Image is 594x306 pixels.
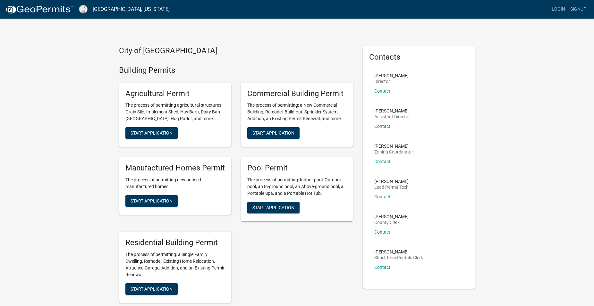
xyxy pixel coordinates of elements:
[252,205,294,210] span: Start Application
[374,229,390,235] a: Contact
[374,109,410,113] p: [PERSON_NAME]
[125,283,178,295] button: Start Application
[549,3,568,15] a: Login
[374,114,410,119] p: Assistant Director
[374,124,390,129] a: Contact
[125,89,225,98] h5: Agricultural Permit
[119,46,353,55] h4: City of [GEOGRAPHIC_DATA]
[125,102,225,122] p: The process of permitting agricultural structures: Grain Silo, Implement Shed, Hay Barn, Dairy Ba...
[247,127,300,139] button: Start Application
[374,144,413,148] p: [PERSON_NAME]
[374,214,409,219] p: [PERSON_NAME]
[374,79,409,84] p: Director
[374,159,390,164] a: Contact
[369,53,469,62] h5: Contacts
[374,265,390,270] a: Contact
[374,73,409,78] p: [PERSON_NAME]
[125,251,225,278] p: The process of permitting: a Single Family Dwelling, Remodel, Existing Home Relocation, Attached ...
[374,185,409,189] p: Lead Permit Tech
[374,88,390,94] a: Contact
[79,5,88,13] img: Putnam County, Georgia
[125,195,178,207] button: Start Application
[131,198,173,203] span: Start Application
[247,202,300,213] button: Start Application
[125,177,225,190] p: The process of permitting new or used manufactured homes.
[374,150,413,154] p: Zoning Coordinator
[247,177,347,197] p: The process of permitting: Indoor pool, Outdoor pool, an In-ground pool, an Above-ground pool, a ...
[125,127,178,139] button: Start Application
[374,250,423,254] p: [PERSON_NAME]
[131,286,173,291] span: Start Application
[93,4,170,15] a: [GEOGRAPHIC_DATA], [US_STATE]
[252,130,294,136] span: Start Application
[247,163,347,173] h5: Pool Permit
[119,66,353,75] h4: Building Permits
[374,179,409,184] p: [PERSON_NAME]
[374,255,423,260] p: Short Term Rentals Clerk
[247,89,347,98] h5: Commercial Building Permit
[374,194,390,199] a: Contact
[125,163,225,173] h5: Manufactured Homes Permit
[568,3,589,15] a: Signup
[125,238,225,247] h5: Residential Building Permit
[374,220,409,225] p: County Clerk
[247,102,347,122] p: The process of permitting: a New Commercial Building, Remodel, Build-out, Sprinkler System, Addit...
[131,130,173,136] span: Start Application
